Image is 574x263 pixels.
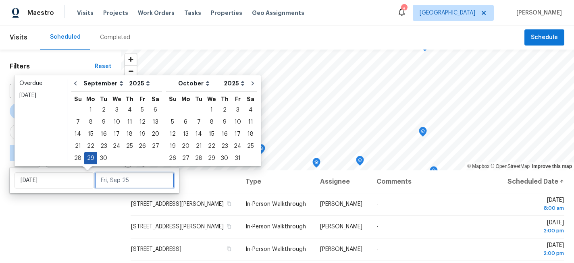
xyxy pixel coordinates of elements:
div: Thu Oct 23 2025 [218,140,231,152]
div: 8 [205,116,218,128]
span: [GEOGRAPHIC_DATA] [420,9,475,17]
div: 4 [244,104,257,116]
div: 20 [149,128,162,140]
div: 27 [149,141,162,152]
div: 2:00 pm [506,227,564,235]
th: Scheduled Date ↑ [500,170,564,193]
button: Zoom in [125,54,137,65]
select: Month [176,77,222,89]
span: [PERSON_NAME] [320,224,362,230]
div: Sat Sep 27 2025 [149,140,162,152]
div: Wed Oct 01 2025 [205,104,218,116]
div: Mon Oct 06 2025 [179,116,192,128]
div: Map marker [419,127,427,139]
a: OpenStreetMap [491,164,530,169]
div: 30 [97,153,110,164]
div: 5 [136,104,149,116]
div: Tue Sep 16 2025 [97,128,110,140]
div: Thu Sep 11 2025 [123,116,136,128]
div: Mon Sep 15 2025 [84,128,97,140]
span: Properties [211,9,242,17]
div: 2:00 pm [506,249,564,257]
div: Thu Sep 04 2025 [123,104,136,116]
div: 17 [231,128,244,140]
span: Projects [103,9,128,17]
span: [PERSON_NAME] [320,246,362,252]
div: Fri Sep 26 2025 [136,140,149,152]
abbr: Sunday [74,96,82,102]
div: 6 [179,116,192,128]
div: Tue Sep 23 2025 [97,140,110,152]
div: Sun Oct 19 2025 [166,140,179,152]
span: Tasks [184,10,201,16]
div: Sat Sep 06 2025 [149,104,162,116]
div: Sun Sep 28 2025 [71,152,84,164]
a: Mapbox [467,164,489,169]
div: 25 [123,141,136,152]
span: In-Person Walkthrough [245,224,306,230]
span: Zoom out [125,66,137,77]
button: Copy Address [225,200,233,207]
abbr: Thursday [126,96,133,102]
div: Thu Sep 18 2025 [123,128,136,140]
div: Sun Oct 05 2025 [166,116,179,128]
input: Start date [15,172,94,188]
div: 22 [205,141,218,152]
div: Tue Oct 14 2025 [192,128,205,140]
span: - [376,224,379,230]
button: Copy Address [225,245,233,253]
div: Map marker [356,156,364,168]
div: 9 [97,116,110,128]
div: Wed Oct 22 2025 [205,140,218,152]
div: 23 [97,141,110,152]
div: 10 [231,116,244,128]
div: 8:00 am [506,204,564,212]
abbr: Friday [139,96,145,102]
div: 26 [166,153,179,164]
select: Month [81,77,127,89]
abbr: Tuesday [195,96,202,102]
div: Map marker [257,144,265,157]
div: Tue Sep 30 2025 [97,152,110,164]
div: Thu Oct 02 2025 [218,104,231,116]
select: Year [127,77,152,89]
div: 7 [192,116,205,128]
div: Wed Oct 08 2025 [205,116,218,128]
div: 14 [192,128,205,140]
th: Type [239,170,314,193]
div: 22 [84,141,97,152]
span: Schedule [531,33,558,43]
div: 12 [166,128,179,140]
span: In-Person Walkthrough [245,246,306,252]
div: Map marker [430,166,438,179]
div: Mon Sep 22 2025 [84,140,97,152]
div: 18 [123,128,136,140]
div: Thu Sep 25 2025 [123,140,136,152]
div: 23 [218,141,231,152]
div: 8 [401,5,407,13]
abbr: Friday [235,96,241,102]
div: Tue Oct 07 2025 [192,116,205,128]
div: Wed Oct 29 2025 [205,152,218,164]
div: Sun Oct 12 2025 [166,128,179,140]
span: Maestro [27,9,54,17]
div: 14 [71,128,84,140]
div: 13 [149,116,162,128]
div: 19 [136,128,149,140]
div: Sat Oct 25 2025 [244,140,257,152]
abbr: Wednesday [207,96,216,102]
div: Thu Oct 09 2025 [218,116,231,128]
ul: Date picker shortcuts [17,77,65,164]
div: Wed Oct 15 2025 [205,128,218,140]
input: Fri, Sep 25 [95,172,174,188]
div: 30 [218,153,231,164]
div: Sun Sep 14 2025 [71,128,84,140]
div: Fri Oct 10 2025 [231,116,244,128]
div: 10 [110,116,123,128]
span: - [376,201,379,207]
div: 2 [218,104,231,116]
div: Sun Sep 07 2025 [71,116,84,128]
div: Overdue [19,79,62,87]
span: Geo Assignments [252,9,304,17]
span: In-Person Walkthrough [245,201,306,207]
